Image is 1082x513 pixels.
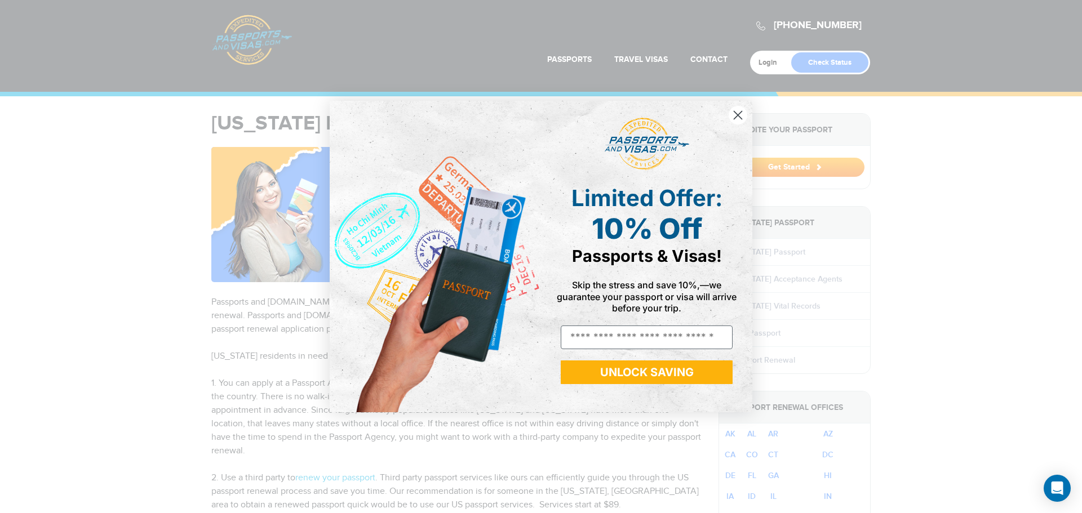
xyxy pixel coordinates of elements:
span: Limited Offer: [571,184,722,212]
div: Open Intercom Messenger [1044,475,1071,502]
img: de9cda0d-0715-46ca-9a25-073762a91ba7.png [330,101,541,412]
img: passports and visas [605,118,689,171]
button: UNLOCK SAVING [561,360,733,384]
span: Skip the stress and save 10%,—we guarantee your passport or visa will arrive before your trip. [557,279,737,313]
span: Passports & Visas! [572,246,722,266]
span: 10% Off [592,212,702,246]
button: Close dialog [728,105,748,125]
